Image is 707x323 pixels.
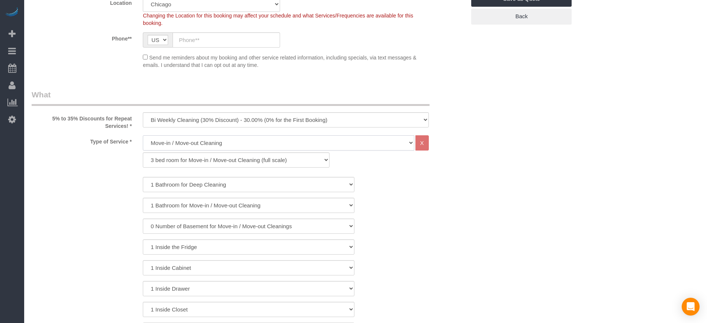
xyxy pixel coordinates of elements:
[471,9,572,24] a: Back
[143,13,413,26] span: Changing the Location for this booking may affect your schedule and what Services/Frequencies are...
[32,89,430,106] legend: What
[682,298,700,316] div: Open Intercom Messenger
[143,55,416,68] span: Send me reminders about my booking and other service related information, including specials, via...
[4,7,19,18] img: Automaid Logo
[26,112,137,130] label: 5% to 35% Discounts for Repeat Services! *
[26,135,137,145] label: Type of Service *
